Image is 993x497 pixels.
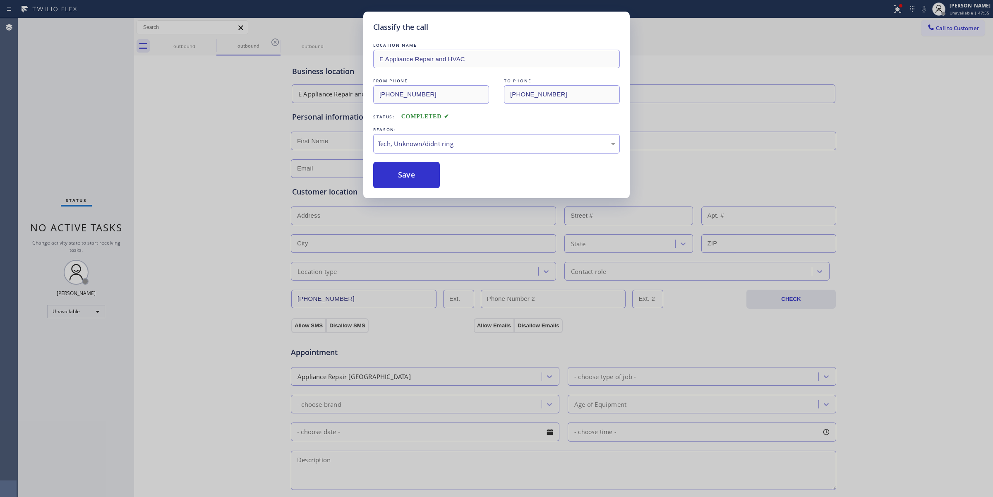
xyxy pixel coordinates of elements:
[373,77,489,85] div: FROM PHONE
[373,162,440,188] button: Save
[373,85,489,104] input: From phone
[378,139,615,149] div: Tech, Unknown/didnt ring
[504,77,620,85] div: TO PHONE
[504,85,620,104] input: To phone
[401,113,449,120] span: COMPLETED
[373,22,428,33] h5: Classify the call
[373,41,620,50] div: LOCATION NAME
[373,114,395,120] span: Status:
[373,125,620,134] div: REASON:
